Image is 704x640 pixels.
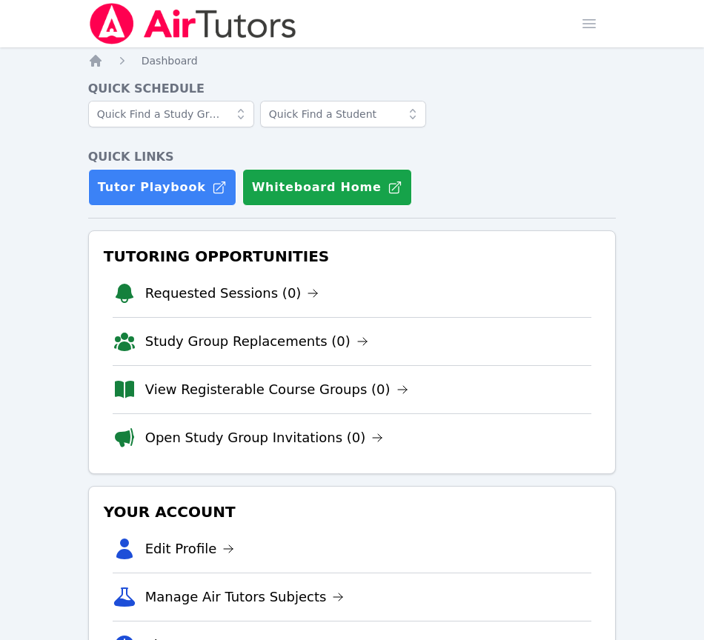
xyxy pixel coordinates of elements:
[145,587,345,607] a: Manage Air Tutors Subjects
[88,80,617,98] h4: Quick Schedule
[142,55,198,67] span: Dashboard
[88,3,298,44] img: Air Tutors
[145,283,319,304] a: Requested Sessions (0)
[88,148,617,166] h4: Quick Links
[242,169,412,206] button: Whiteboard Home
[145,331,368,352] a: Study Group Replacements (0)
[260,101,426,127] input: Quick Find a Student
[145,427,384,448] a: Open Study Group Invitations (0)
[142,53,198,68] a: Dashboard
[88,169,236,206] a: Tutor Playbook
[88,101,254,127] input: Quick Find a Study Group
[88,53,617,68] nav: Breadcrumb
[145,379,408,400] a: View Registerable Course Groups (0)
[101,499,604,525] h3: Your Account
[145,539,235,559] a: Edit Profile
[101,243,604,270] h3: Tutoring Opportunities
